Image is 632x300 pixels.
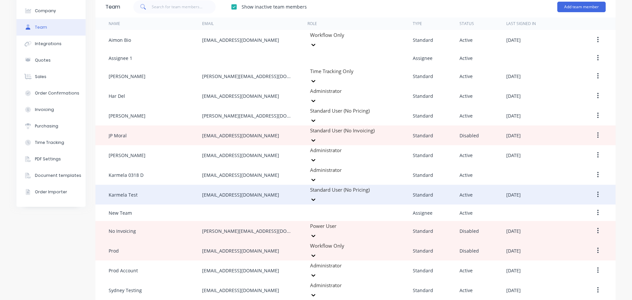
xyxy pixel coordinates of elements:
[16,36,86,52] button: Integrations
[16,151,86,167] button: PDF Settings
[202,73,294,80] div: [PERSON_NAME][EMAIL_ADDRESS][DOMAIN_NAME]
[109,191,138,198] div: Karmela Test
[35,189,67,195] div: Order Importer
[460,55,473,62] div: Active
[413,73,433,80] div: Standard
[35,90,79,96] div: Order Confirmations
[202,247,279,254] div: [EMAIL_ADDRESS][DOMAIN_NAME]
[202,112,294,119] div: [PERSON_NAME][EMAIL_ADDRESS][DOMAIN_NAME]
[35,41,62,47] div: Integrations
[413,132,433,139] div: Standard
[16,68,86,85] button: Sales
[35,24,47,30] div: Team
[202,228,294,234] div: [PERSON_NAME][EMAIL_ADDRESS][DOMAIN_NAME]
[109,247,119,254] div: Prod
[35,107,54,113] div: Invoicing
[460,191,473,198] div: Active
[460,247,479,254] div: Disabled
[557,2,606,12] button: Add team member
[506,132,521,139] div: [DATE]
[35,173,81,178] div: Document templates
[413,112,433,119] div: Standard
[16,52,86,68] button: Quotes
[109,287,142,294] div: Sydney Testing
[16,3,86,19] button: Company
[242,3,307,10] div: Show inactive team members
[413,172,433,178] div: Standard
[35,140,64,146] div: Time Tracking
[413,152,433,159] div: Standard
[506,112,521,119] div: [DATE]
[460,112,473,119] div: Active
[16,118,86,134] button: Purchasing
[506,21,536,27] div: Last signed in
[109,21,120,27] div: Name
[35,57,51,63] div: Quotes
[202,21,214,27] div: Email
[506,191,521,198] div: [DATE]
[460,93,473,99] div: Active
[460,132,479,139] div: Disabled
[460,73,473,80] div: Active
[202,152,279,159] div: [EMAIL_ADDRESS][DOMAIN_NAME]
[413,191,433,198] div: Standard
[460,37,473,43] div: Active
[506,37,521,43] div: [DATE]
[109,73,145,80] div: [PERSON_NAME]
[35,8,56,14] div: Company
[202,287,279,294] div: [EMAIL_ADDRESS][DOMAIN_NAME]
[413,21,422,27] div: Type
[413,37,433,43] div: Standard
[109,152,145,159] div: [PERSON_NAME]
[35,156,61,162] div: PDF Settings
[109,209,132,216] div: New Team
[506,228,521,234] div: [DATE]
[152,0,216,14] input: Search for team members...
[460,287,473,294] div: Active
[35,123,58,129] div: Purchasing
[202,132,279,139] div: [EMAIL_ADDRESS][DOMAIN_NAME]
[109,37,131,43] div: Aimon Bio
[460,209,473,216] div: Active
[109,228,136,234] div: No Invoicing
[35,74,46,80] div: Sales
[506,247,521,254] div: [DATE]
[202,172,279,178] div: [EMAIL_ADDRESS][DOMAIN_NAME]
[16,167,86,184] button: Document templates
[16,101,86,118] button: Invoicing
[413,93,433,99] div: Standard
[16,134,86,151] button: Time Tracking
[105,3,120,11] div: Team
[16,85,86,101] button: Order Confirmations
[460,21,474,27] div: Status
[460,152,473,159] div: Active
[460,267,473,274] div: Active
[109,267,138,274] div: Prod Account
[413,55,433,62] div: Assignee
[413,209,433,216] div: Assignee
[202,93,279,99] div: [EMAIL_ADDRESS][DOMAIN_NAME]
[506,73,521,80] div: [DATE]
[413,247,433,254] div: Standard
[413,267,433,274] div: Standard
[506,93,521,99] div: [DATE]
[16,19,86,36] button: Team
[413,228,433,234] div: Standard
[460,228,479,234] div: Disabled
[109,93,125,99] div: Har Del
[109,132,127,139] div: JP Moral
[16,184,86,200] button: Order Importer
[202,267,279,274] div: [EMAIL_ADDRESS][DOMAIN_NAME]
[506,152,521,159] div: [DATE]
[460,172,473,178] div: Active
[202,37,279,43] div: [EMAIL_ADDRESS][DOMAIN_NAME]
[506,267,521,274] div: [DATE]
[506,287,521,294] div: [DATE]
[413,287,433,294] div: Standard
[307,21,317,27] div: Role
[109,172,144,178] div: Karmela 0318 D
[109,55,132,62] div: Assignee 1
[109,112,145,119] div: [PERSON_NAME]
[202,191,279,198] div: [EMAIL_ADDRESS][DOMAIN_NAME]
